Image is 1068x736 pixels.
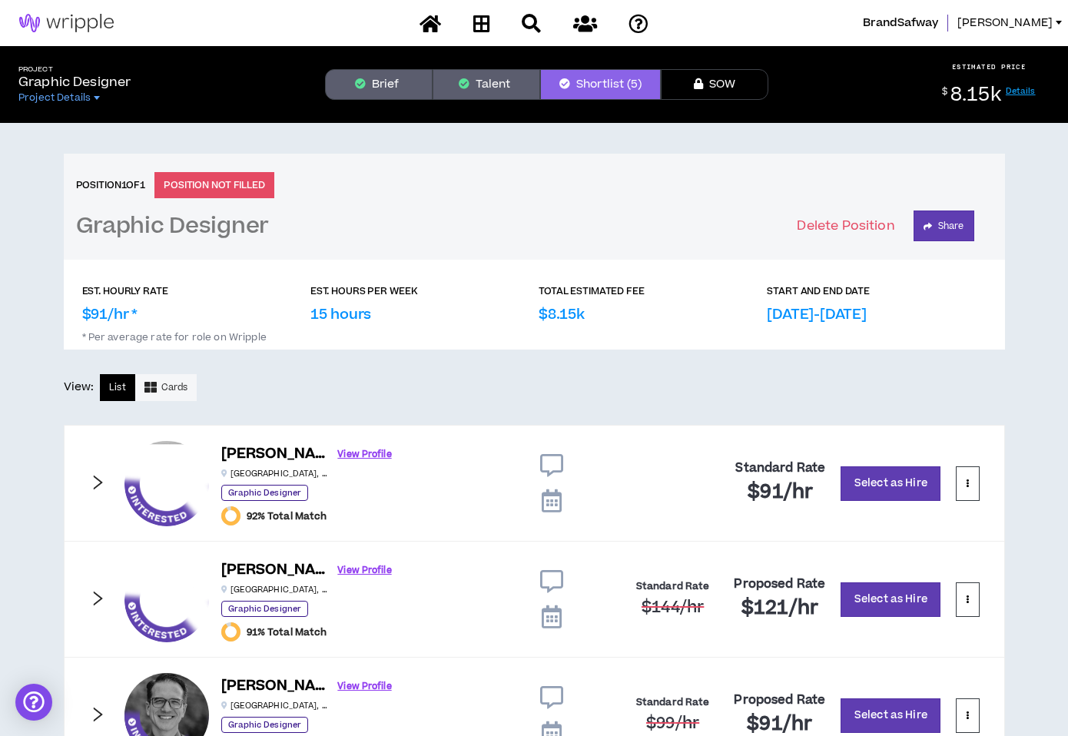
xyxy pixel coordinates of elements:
[841,466,940,501] button: Select as Hire
[221,468,329,479] p: [GEOGRAPHIC_DATA] , [GEOGRAPHIC_DATA]
[247,626,327,638] span: 91% Total Match
[841,698,940,733] button: Select as Hire
[735,461,825,476] h4: Standard Rate
[221,584,329,595] p: [GEOGRAPHIC_DATA] , [GEOGRAPHIC_DATA]
[325,69,433,100] button: Brief
[89,706,106,723] span: right
[767,284,870,298] p: START AND END DATE
[18,65,131,74] h5: Project
[64,379,95,396] p: View:
[942,85,947,98] sup: $
[82,284,168,298] p: EST. HOURLY RATE
[18,73,131,91] p: Graphic Designer
[221,601,309,617] p: Graphic Designer
[338,673,392,700] a: View Profile
[221,443,329,466] h6: [PERSON_NAME]
[76,178,146,192] h6: Position 1 of 1
[797,211,894,241] button: Delete Position
[957,15,1053,31] span: [PERSON_NAME]
[952,62,1027,71] p: ESTIMATED PRICE
[661,69,768,100] button: SOW
[636,697,710,708] h4: Standard Rate
[89,474,106,491] span: right
[914,211,974,241] button: Share
[82,304,138,325] p: $91/hr
[767,304,867,325] p: [DATE]-[DATE]
[539,304,585,325] p: $8.15k
[734,577,825,592] h4: Proposed Rate
[636,581,710,592] h4: Standard Rate
[950,81,1001,108] span: 8.15k
[124,441,209,525] div: Dustin G.
[76,213,270,240] a: Graphic Designer
[338,557,392,584] a: View Profile
[338,441,392,468] a: View Profile
[221,559,329,582] h6: [PERSON_NAME]
[135,374,197,401] button: Cards
[741,596,819,621] h2: $121 /hr
[15,684,52,721] div: Open Intercom Messenger
[18,91,91,104] span: Project Details
[221,700,329,711] p: [GEOGRAPHIC_DATA] , [GEOGRAPHIC_DATA]
[154,172,274,198] p: POSITION NOT FILLED
[221,675,329,698] h6: [PERSON_NAME]
[433,69,540,100] button: Talent
[642,596,704,618] span: $144 /hr
[310,304,372,325] p: 15 hours
[310,284,418,298] p: EST. HOURS PER WEEK
[82,325,987,343] p: * Per average rate for role on Wripple
[540,69,661,100] button: Shortlist (5)
[89,590,106,607] span: right
[841,582,940,617] button: Select as Hire
[1006,85,1036,97] a: Details
[221,717,309,733] p: Graphic Designer
[539,284,645,298] p: TOTAL ESTIMATED FEE
[646,712,699,734] span: $99 /hr
[748,480,813,505] h2: $91 /hr
[247,510,327,522] span: 92% Total Match
[734,693,825,708] h4: Proposed Rate
[161,380,188,395] span: Cards
[221,485,309,501] p: Graphic Designer
[124,557,209,642] div: Irina I.
[863,15,939,31] span: BrandSafway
